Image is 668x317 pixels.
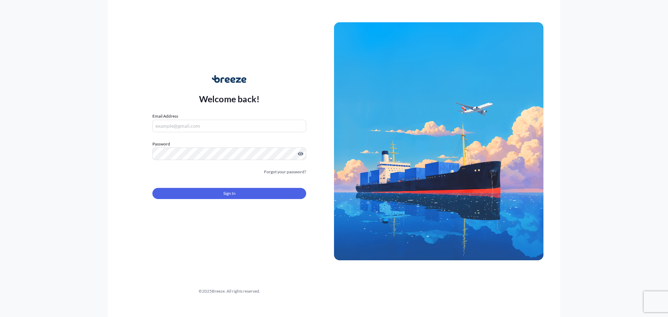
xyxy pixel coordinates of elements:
button: Sign In [152,188,306,199]
div: © 2025 Breeze. All rights reserved. [125,288,334,295]
label: Email Address [152,113,178,120]
button: Show password [298,151,303,157]
span: Sign In [223,190,236,197]
p: Welcome back! [199,93,260,104]
a: Forgot your password? [264,168,306,175]
label: Password [152,141,306,148]
input: example@gmail.com [152,120,306,132]
img: Ship illustration [334,22,543,260]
